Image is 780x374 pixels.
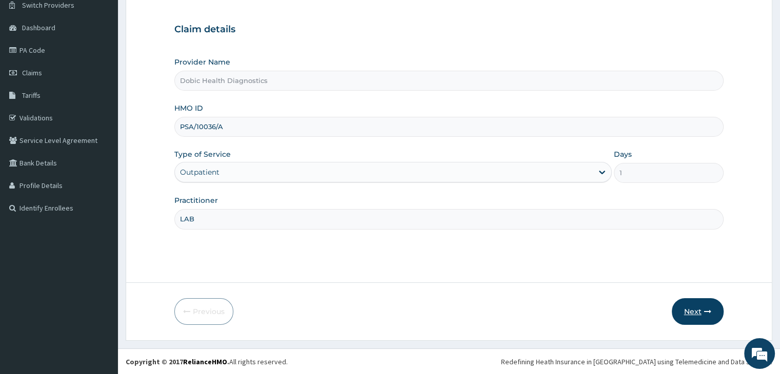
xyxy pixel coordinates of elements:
[59,118,142,222] span: We're online!
[168,5,193,30] div: Minimize live chat window
[19,51,42,77] img: d_794563401_company_1708531726252_794563401
[180,167,219,177] div: Outpatient
[174,24,723,35] h3: Claim details
[53,57,172,71] div: Chat with us now
[672,298,724,325] button: Next
[174,57,230,67] label: Provider Name
[174,117,723,137] input: Enter HMO ID
[126,357,229,366] strong: Copyright © 2017 .
[174,149,231,159] label: Type of Service
[174,103,203,113] label: HMO ID
[22,91,41,100] span: Tariffs
[501,357,772,367] div: Redefining Heath Insurance in [GEOGRAPHIC_DATA] using Telemedicine and Data Science!
[183,357,227,366] a: RelianceHMO
[174,209,723,229] input: Enter Name
[174,298,233,325] button: Previous
[5,258,195,294] textarea: Type your message and hit 'Enter'
[22,68,42,77] span: Claims
[22,23,55,32] span: Dashboard
[174,195,218,205] label: Practitioner
[614,149,632,159] label: Days
[22,1,74,10] span: Switch Providers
